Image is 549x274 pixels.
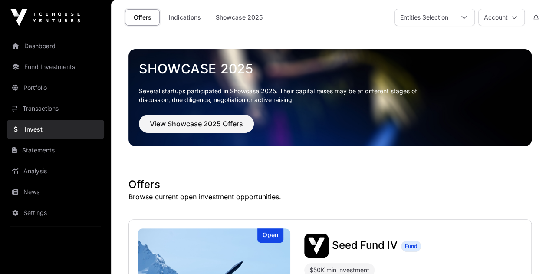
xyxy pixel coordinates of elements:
div: Open [257,228,283,243]
iframe: Chat Widget [506,232,549,274]
img: Icehouse Ventures Logo [10,9,80,26]
a: Dashboard [7,36,104,56]
img: Showcase 2025 [128,49,532,146]
span: View Showcase 2025 Offers [150,119,243,129]
button: Account [478,9,525,26]
a: Seed Fund IV [332,240,398,251]
p: Several startups participated in Showcase 2025. Their capital raises may be at different stages o... [139,87,431,104]
div: Entities Selection [395,9,454,26]
a: News [7,182,104,201]
span: Seed Fund IV [332,239,398,251]
a: View Showcase 2025 Offers [139,123,254,132]
a: Transactions [7,99,104,118]
p: Browse current open investment opportunities. [128,191,532,202]
h1: Offers [128,178,532,191]
button: View Showcase 2025 Offers [139,115,254,133]
a: Offers [125,9,160,26]
a: Settings [7,203,104,222]
a: Indications [163,9,207,26]
a: Showcase 2025 [210,9,268,26]
a: Statements [7,141,104,160]
a: Fund Investments [7,57,104,76]
a: Showcase 2025 [139,61,521,76]
span: Fund [405,243,417,250]
img: Seed Fund IV [304,234,329,258]
a: Invest [7,120,104,139]
a: Analysis [7,162,104,181]
a: Portfolio [7,78,104,97]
